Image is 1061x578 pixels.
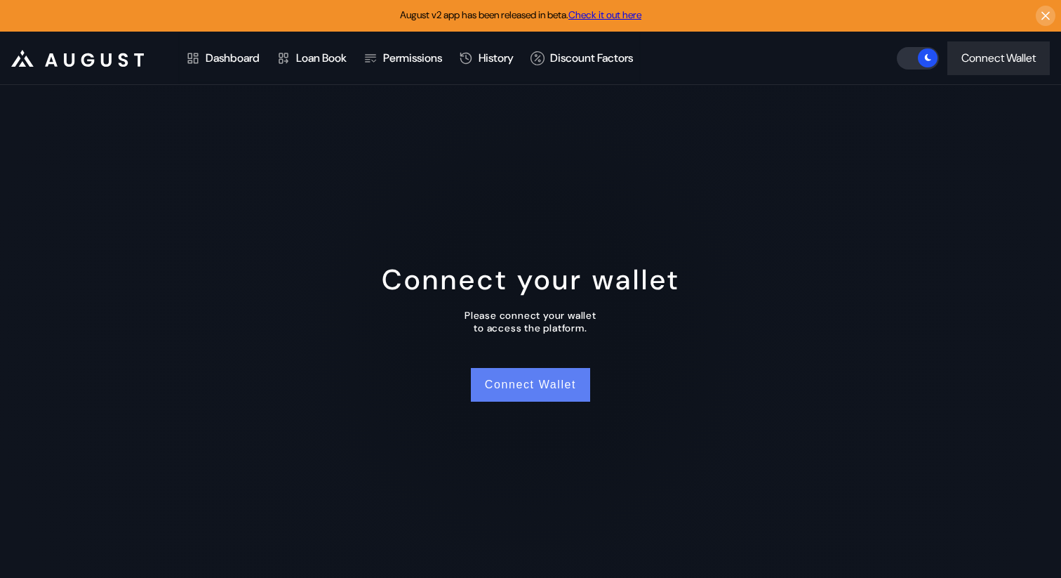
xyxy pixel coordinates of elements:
button: Connect Wallet [471,368,590,402]
a: Discount Factors [522,32,641,84]
a: Permissions [355,32,451,84]
div: Dashboard [206,51,260,65]
button: Connect Wallet [947,41,1050,75]
a: Dashboard [178,32,268,84]
span: August v2 app has been released in beta. [400,8,641,21]
div: Connect Wallet [961,51,1036,65]
a: Loan Book [268,32,355,84]
a: History [451,32,522,84]
a: Check it out here [568,8,641,21]
div: Discount Factors [550,51,633,65]
div: Connect your wallet [382,261,680,298]
div: Permissions [383,51,442,65]
div: Please connect your wallet to access the platform. [465,309,596,334]
div: History [479,51,514,65]
div: Loan Book [296,51,347,65]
